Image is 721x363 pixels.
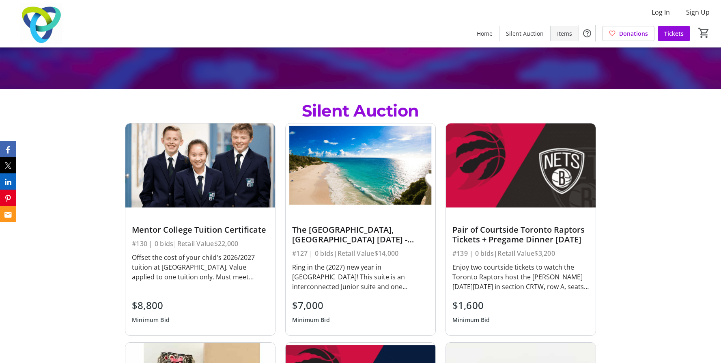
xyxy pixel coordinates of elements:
span: Donations [619,29,648,38]
span: Sign Up [686,7,710,17]
div: #127 | 0 bids | Retail Value $14,000 [292,248,429,259]
img: Pair of Courtside Toronto Raptors Tickets + Pregame Dinner Sunday, November 23, 2025 [446,123,596,207]
span: Items [557,29,572,38]
div: #130 | 0 bids | Retail Value $22,000 [132,238,269,249]
a: Donations [602,26,654,41]
div: Enjoy two courtside tickets to watch the Toronto Raptors host the [PERSON_NAME] [DATE][DATE] in s... [452,262,589,292]
img: Trillium Health Partners Foundation's Logo [5,3,77,44]
div: Ring in the (2027) new year in [GEOGRAPHIC_DATA]! This suite is an interconnected Junior suite an... [292,262,429,292]
button: Log In [645,6,676,19]
span: Log In [652,7,670,17]
a: Items [551,26,579,41]
img: The Crane Beach Resort, Barbados December 26, 2026 - January 2, 2027 [286,123,435,207]
a: Home [470,26,499,41]
div: Minimum Bid [132,313,170,327]
span: Home [477,29,493,38]
img: Mentor College Tuition Certificate [125,123,275,207]
button: Sign Up [680,6,716,19]
span: Tickets [664,29,684,38]
a: Silent Auction [499,26,550,41]
div: #139 | 0 bids | Retail Value $3,200 [452,248,589,259]
div: Offset the cost of your child's 2026/2027 tuition at [GEOGRAPHIC_DATA]. Value applied to one tuit... [132,253,269,282]
span: Silent Auction [506,29,544,38]
div: $8,800 [132,298,170,313]
div: Minimum Bid [452,313,490,327]
div: Silent Auction [302,99,419,123]
div: Minimum Bid [292,313,330,327]
div: $1,600 [452,298,490,313]
a: Tickets [658,26,690,41]
div: Pair of Courtside Toronto Raptors Tickets + Pregame Dinner [DATE] [452,225,589,244]
div: Mentor College Tuition Certificate [132,225,269,235]
div: The [GEOGRAPHIC_DATA], [GEOGRAPHIC_DATA] [DATE] - [DATE] [292,225,429,244]
button: Help [579,25,595,41]
div: $7,000 [292,298,330,313]
button: Cart [697,26,711,40]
